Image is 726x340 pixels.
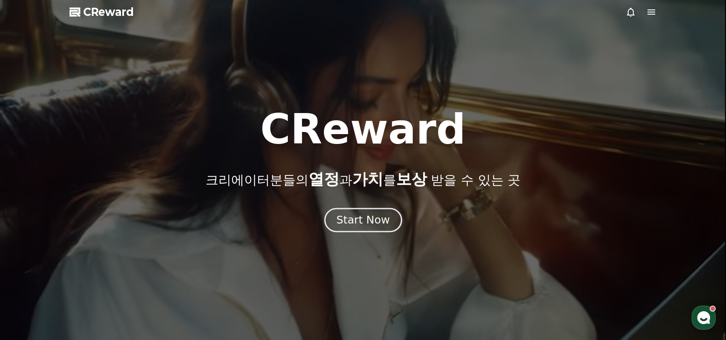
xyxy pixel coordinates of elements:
[206,171,520,188] p: 크리에이터분들의 과 를 받을 수 있는 곳
[133,282,143,288] span: 설정
[79,282,89,289] span: 대화
[70,5,134,19] a: CReward
[326,217,400,225] a: Start Now
[309,170,339,188] span: 열정
[352,170,383,188] span: 가치
[324,208,402,232] button: Start Now
[27,282,32,288] span: 홈
[83,5,134,19] span: CReward
[57,269,111,290] a: 대화
[260,109,466,150] h1: CReward
[336,213,390,227] div: Start Now
[396,170,427,188] span: 보상
[3,269,57,290] a: 홈
[111,269,165,290] a: 설정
